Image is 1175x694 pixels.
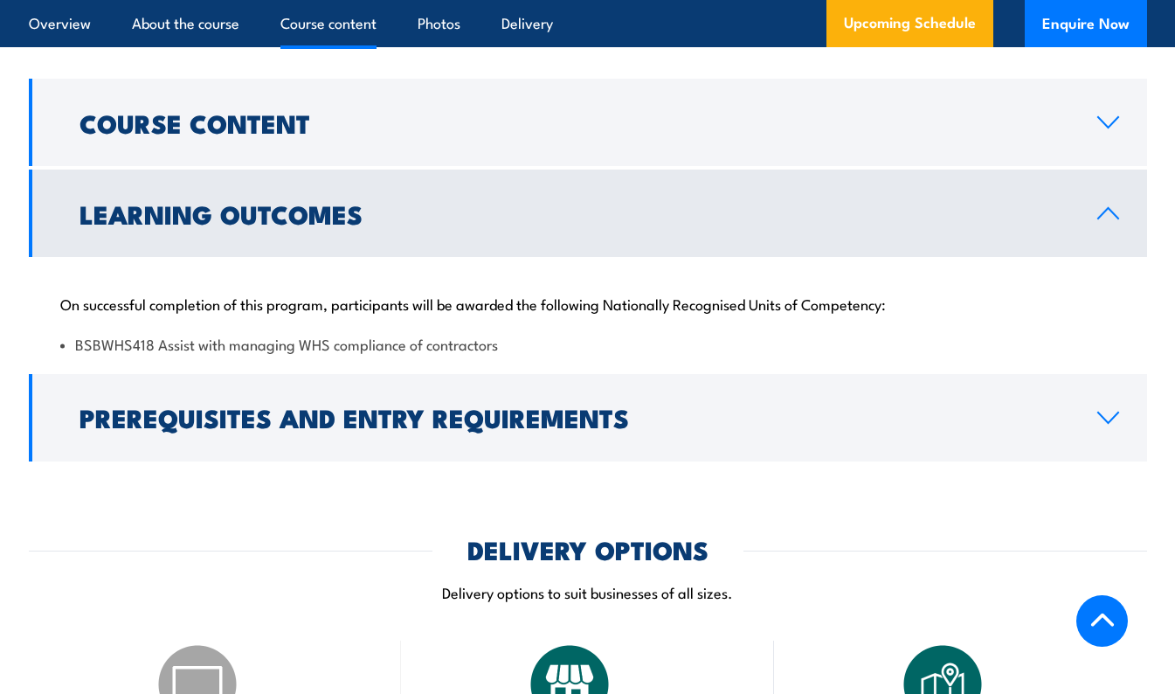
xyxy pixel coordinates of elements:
[29,79,1147,166] a: Course Content
[467,538,708,560] h2: DELIVERY OPTIONS
[60,295,1116,312] p: On successful completion of this program, participants will be awarded the following Nationally R...
[79,202,1069,225] h2: Learning Outcomes
[79,406,1069,428] h2: Prerequisites and Entry Requirements
[79,111,1069,134] h2: Course Content
[60,334,1116,354] li: BSBWHS418 Assist with managing WHS compliance of contractors
[29,582,1147,602] p: Delivery options to suit businesses of all sizes.
[29,170,1147,257] a: Learning Outcomes
[29,374,1147,462] a: Prerequisites and Entry Requirements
